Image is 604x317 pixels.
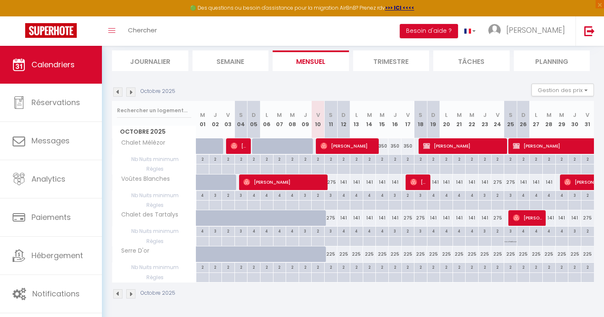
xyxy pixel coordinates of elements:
div: 141 [466,174,479,190]
th: 19 [427,101,440,138]
div: 2 [466,263,478,271]
div: 3 [389,227,401,235]
div: 2 [196,263,209,271]
div: 4 [196,227,209,235]
div: 4 [440,191,453,199]
div: 225 [337,246,350,262]
div: 4 [338,227,350,235]
div: 2 [479,263,491,271]
div: 2 [543,155,555,163]
abbr: M [290,111,295,119]
div: 3 [504,227,517,235]
abbr: M [380,111,385,119]
button: Gestion des prix [531,84,594,96]
th: 14 [363,101,376,138]
abbr: D [341,111,346,119]
div: 275 [414,210,427,226]
th: 21 [453,101,466,138]
span: Paiements [31,212,71,222]
div: 2 [312,191,324,199]
div: 4 [427,227,440,235]
span: Calendriers [31,59,75,70]
abbr: V [406,111,410,119]
div: 2 [222,227,234,235]
button: Besoin d'aide ? [400,24,458,38]
th: 06 [260,101,273,138]
span: Octobre 2025 [112,126,196,138]
div: 4 [196,191,209,199]
div: 225 [440,246,453,262]
div: 2 [517,263,530,271]
div: 2 [222,155,234,163]
div: 2 [286,155,299,163]
span: Analytics [31,174,65,184]
div: 4 [350,191,363,199]
span: [PERSON_NAME] [320,138,377,154]
div: 350 [388,138,401,154]
span: Nb Nuits minimum [112,263,196,272]
div: 2 [402,155,414,163]
div: 225 [568,246,581,262]
div: 2 [427,263,440,271]
div: 2 [209,263,222,271]
div: 2 [312,263,324,271]
span: Règles [112,237,196,246]
div: 2 [260,155,273,163]
div: 2 [530,263,542,271]
div: 2 [273,263,286,271]
div: 275 [324,174,337,190]
div: 2 [350,263,363,271]
div: 2 [286,263,299,271]
abbr: D [431,111,435,119]
div: 2 [581,155,594,163]
div: 4 [453,191,466,199]
div: 2 [350,155,363,163]
p: Octobre 2025 [141,87,175,95]
div: 141 [543,210,556,226]
div: 141 [453,174,466,190]
div: 3 [568,191,581,199]
div: 2 [440,263,453,271]
th: 22 [466,101,479,138]
div: 3 [235,191,247,199]
div: 2 [402,263,414,271]
div: 141 [440,174,453,190]
div: 141 [337,174,350,190]
span: Nb Nuits minimum [112,191,196,200]
abbr: V [586,111,589,119]
a: >>> ICI <<<< [385,4,414,11]
div: 2 [414,155,427,163]
th: 04 [234,101,247,138]
th: 23 [479,101,492,138]
abbr: M [547,111,552,119]
div: 4 [466,227,478,235]
div: 141 [376,174,389,190]
th: 15 [376,101,389,138]
div: 225 [491,246,504,262]
input: Rechercher un logement... [117,103,191,118]
span: Serre D'or [114,246,151,256]
div: 141 [376,210,389,226]
th: 11 [324,101,337,138]
div: 4 [376,227,388,235]
div: 2 [389,155,401,163]
div: 2 [325,263,337,271]
div: 2 [235,263,247,271]
div: 2 [581,227,594,235]
th: 07 [273,101,286,138]
div: 4 [543,191,555,199]
div: 141 [350,210,363,226]
div: 2 [389,263,401,271]
abbr: L [266,111,268,119]
div: 225 [504,246,517,262]
div: 3 [235,227,247,235]
div: 2 [363,263,376,271]
div: 2 [492,263,504,271]
div: 2 [543,263,555,271]
abbr: V [226,111,230,119]
th: 03 [222,101,235,138]
th: 28 [543,101,556,138]
div: 141 [466,210,479,226]
span: Messages [31,135,70,146]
